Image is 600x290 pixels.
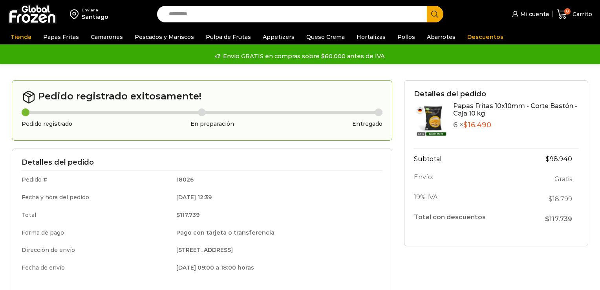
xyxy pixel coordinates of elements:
span: 0 [564,8,571,15]
bdi: 117.739 [176,211,199,218]
td: Pago con tarjeta o transferencia [171,224,382,242]
a: Hortalizas [353,29,390,44]
span: $ [546,155,550,163]
a: Appetizers [259,29,298,44]
td: [DATE] 09:00 a 18:00 horas [171,259,382,275]
p: 6 × [453,121,578,130]
a: Pollos [393,29,419,44]
h3: Detalles del pedido [22,158,382,167]
span: 18.799 [549,195,572,203]
a: 0 Carrito [557,5,592,24]
button: Search button [427,6,443,22]
div: Santiago [82,13,108,21]
a: Pulpa de Frutas [202,29,255,44]
th: 19% IVA: [414,189,522,209]
td: Gratis [522,169,578,189]
span: $ [549,195,552,203]
th: Total con descuentos [414,209,522,228]
a: Camarones [87,29,127,44]
td: Fecha de envío [22,259,171,275]
span: Carrito [571,10,592,18]
h2: Pedido registrado exitosamente! [22,90,382,104]
td: Forma de pago [22,224,171,242]
td: Total [22,206,171,224]
bdi: 16.490 [463,121,491,129]
h3: Entregado [352,121,382,127]
bdi: 98.940 [546,155,572,163]
td: Fecha y hora del pedido [22,189,171,206]
a: Mi cuenta [510,6,549,22]
span: $ [545,215,549,223]
a: Queso Crema [302,29,349,44]
a: Descuentos [463,29,507,44]
span: 117.739 [545,215,572,223]
a: Abarrotes [423,29,459,44]
a: Papas Fritas [39,29,83,44]
td: 18026 [171,171,382,189]
a: Tienda [7,29,35,44]
img: address-field-icon.svg [70,7,82,21]
h3: Detalles del pedido [414,90,578,99]
h3: En preparación [190,121,234,127]
th: Envío: [414,169,522,189]
td: Dirección de envío [22,241,171,259]
span: $ [176,211,180,218]
div: Enviar a [82,7,108,13]
span: Mi cuenta [518,10,549,18]
td: Pedido # [22,171,171,189]
h3: Pedido registrado [22,121,72,127]
span: $ [463,121,468,129]
td: [STREET_ADDRESS] [171,241,382,259]
a: Pescados y Mariscos [131,29,198,44]
th: Subtotal [414,149,522,169]
td: [DATE] 12:39 [171,189,382,206]
a: Papas Fritas 10x10mm - Corte Bastón - Caja 10 kg [453,102,577,117]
